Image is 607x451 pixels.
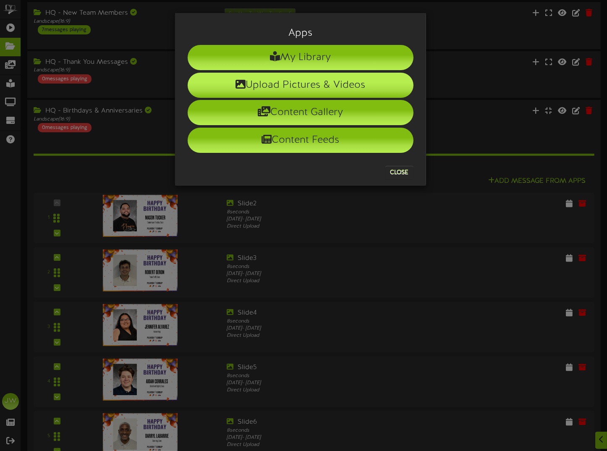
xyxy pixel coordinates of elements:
[188,128,413,153] li: Content Feeds
[385,166,413,179] button: Close
[188,73,413,98] li: Upload Pictures & Videos
[188,28,413,39] h3: Apps
[188,45,413,70] li: My Library
[188,100,413,125] li: Content Gallery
